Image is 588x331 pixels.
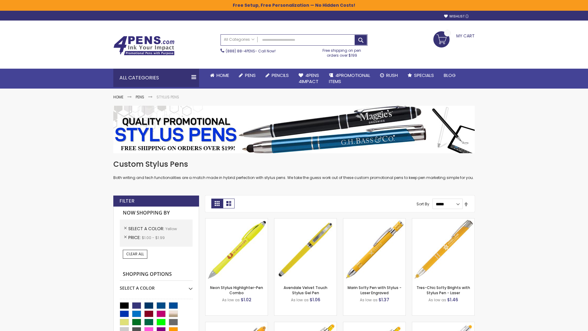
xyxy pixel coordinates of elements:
[205,218,268,223] a: Neon Stylus Highlighter-Pen Combo-Yellow
[224,37,254,42] span: All Categories
[226,48,255,54] a: (888) 88-4PENS
[113,106,475,153] img: Stylus Pens
[444,14,469,19] a: Wishlist
[417,285,470,295] a: Tres-Chic Softy Brights with Stylus Pen - Laser
[128,234,142,241] span: Price
[412,219,474,281] img: Tres-Chic Softy Brights with Stylus Pen - Laser-Yellow
[211,199,223,208] strong: Grid
[324,69,375,89] a: 4PROMOTIONALITEMS
[123,250,147,258] a: Clear All
[156,94,179,100] strong: Stylus Pens
[272,72,289,78] span: Pencils
[274,219,337,281] img: Avendale Velvet Touch Stylus Gel Pen-Yellow
[417,201,429,207] label: Sort By
[447,297,458,303] span: $1.46
[245,72,256,78] span: Pens
[316,46,368,58] div: Free shipping on pen orders over $199
[120,281,193,291] div: Select A Color
[379,297,389,303] span: $1.37
[119,198,134,204] strong: Filter
[414,72,434,78] span: Specials
[226,48,276,54] span: - Call Now!
[284,285,327,295] a: Avendale Velvet Touch Stylus Gel Pen
[428,297,446,302] span: As low as
[205,322,268,327] a: Ellipse Softy Brights with Stylus Pen - Laser-Yellow
[299,72,319,85] span: 4Pens 4impact
[274,218,337,223] a: Avendale Velvet Touch Stylus Gel Pen-Yellow
[274,322,337,327] a: Phoenix Softy Brights with Stylus Pen - Laser-Yellow
[126,251,144,257] span: Clear All
[217,72,229,78] span: Home
[221,35,258,45] a: All Categories
[113,159,475,181] div: Both writing and tech functionalities are a match made in hybrid perfection with stylus pens. We ...
[343,218,405,223] a: Marin Softy Pen with Stylus - Laser Engraved-Yellow
[113,36,175,55] img: 4Pens Custom Pens and Promotional Products
[113,94,123,100] a: Home
[310,297,320,303] span: $1.06
[205,219,268,281] img: Neon Stylus Highlighter-Pen Combo-Yellow
[294,69,324,89] a: 4Pens4impact
[386,72,398,78] span: Rush
[439,69,461,82] a: Blog
[444,72,456,78] span: Blog
[136,94,144,100] a: Pens
[128,226,165,232] span: Select A Color
[210,285,263,295] a: Neon Stylus Highlighter-Pen Combo
[348,285,401,295] a: Marin Softy Pen with Stylus - Laser Engraved
[142,235,165,240] span: $1.00 - $1.99
[343,219,405,281] img: Marin Softy Pen with Stylus - Laser Engraved-Yellow
[403,69,439,82] a: Specials
[375,69,403,82] a: Rush
[241,297,251,303] span: $1.02
[120,268,193,281] strong: Shopping Options
[412,218,474,223] a: Tres-Chic Softy Brights with Stylus Pen - Laser-Yellow
[222,297,240,302] span: As low as
[261,69,294,82] a: Pencils
[360,297,378,302] span: As low as
[120,207,193,219] strong: Now Shopping by
[291,297,309,302] span: As low as
[234,69,261,82] a: Pens
[205,69,234,82] a: Home
[412,322,474,327] a: Tres-Chic Softy with Stylus Top Pen - ColorJet-Yellow
[113,159,475,169] h1: Custom Stylus Pens
[343,322,405,327] a: Phoenix Softy Brights Gel with Stylus Pen - Laser-Yellow
[113,69,199,87] div: All Categories
[165,226,177,231] span: Yellow
[329,72,370,85] span: 4PROMOTIONAL ITEMS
